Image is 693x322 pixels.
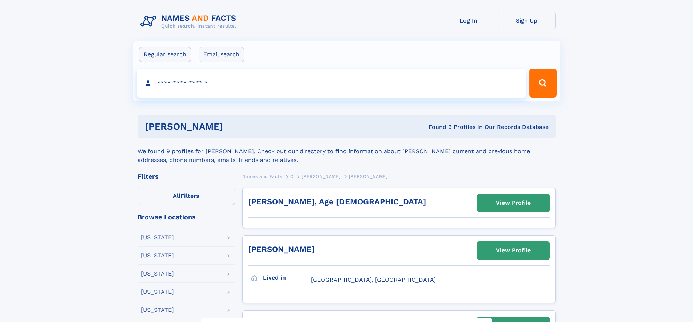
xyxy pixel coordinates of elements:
[477,194,549,212] a: View Profile
[141,253,174,258] div: [US_STATE]
[138,214,235,220] div: Browse Locations
[139,47,191,62] label: Regular search
[302,174,340,179] span: [PERSON_NAME]
[242,172,282,181] a: Names and Facts
[311,276,436,283] span: [GEOGRAPHIC_DATA], [GEOGRAPHIC_DATA]
[302,172,340,181] a: [PERSON_NAME]
[263,272,311,284] h3: Lived in
[138,188,235,205] label: Filters
[141,307,174,313] div: [US_STATE]
[496,195,531,211] div: View Profile
[349,174,388,179] span: [PERSON_NAME]
[439,12,498,29] a: Log In
[145,122,326,131] h1: [PERSON_NAME]
[248,197,426,206] a: [PERSON_NAME], Age [DEMOGRAPHIC_DATA]
[141,271,174,277] div: [US_STATE]
[498,12,556,29] a: Sign Up
[138,138,556,164] div: We found 9 profiles for [PERSON_NAME]. Check out our directory to find information about [PERSON_...
[199,47,244,62] label: Email search
[138,12,242,31] img: Logo Names and Facts
[173,192,180,199] span: All
[496,242,531,259] div: View Profile
[290,174,294,179] span: C
[529,69,556,98] button: Search Button
[141,289,174,295] div: [US_STATE]
[248,245,315,254] a: [PERSON_NAME]
[137,69,526,98] input: search input
[290,172,294,181] a: C
[138,173,235,180] div: Filters
[141,235,174,240] div: [US_STATE]
[326,123,549,131] div: Found 9 Profiles In Our Records Database
[477,242,549,259] a: View Profile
